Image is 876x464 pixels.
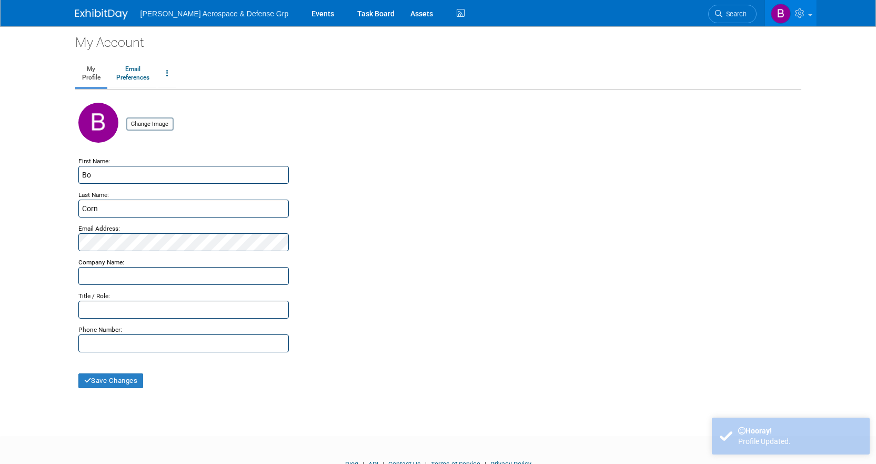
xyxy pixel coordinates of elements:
[75,26,801,52] div: My Account
[78,157,110,165] small: First Name:
[78,103,118,143] img: B.jpg
[708,5,757,23] a: Search
[738,436,862,447] div: Profile Updated.
[78,191,109,199] small: Last Name:
[75,9,128,19] img: ExhibitDay
[140,9,289,18] span: [PERSON_NAME] Aerospace & Defense Grp
[75,61,107,87] a: MyProfile
[78,225,120,232] small: Email Address:
[771,4,791,24] img: Bo Corn
[109,61,156,87] a: EmailPreferences
[78,373,144,388] button: Save Changes
[722,10,747,18] span: Search
[78,292,110,300] small: Title / Role:
[738,426,862,436] div: Hooray!
[78,259,124,266] small: Company Name:
[78,326,122,333] small: Phone Number:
